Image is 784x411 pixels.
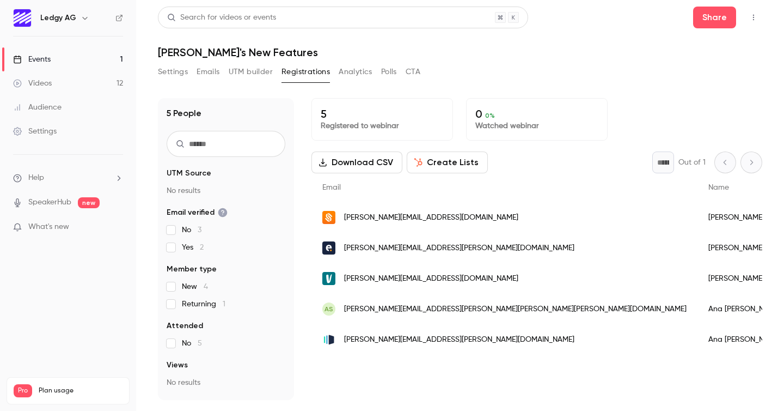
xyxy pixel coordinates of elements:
[28,197,71,208] a: SpeakerHub
[321,107,444,120] p: 5
[322,272,335,285] img: vinted.com
[475,107,598,120] p: 0
[14,384,32,397] span: Pro
[167,185,285,196] p: No results
[344,212,518,223] span: [PERSON_NAME][EMAIL_ADDRESS][DOMAIN_NAME]
[344,273,518,285] span: [PERSON_NAME][EMAIL_ADDRESS][DOMAIN_NAME]
[78,197,100,208] span: new
[344,243,574,254] span: [PERSON_NAME][EMAIL_ADDRESS][PERSON_NAME][DOMAIN_NAME]
[407,152,488,173] button: Create Lists
[39,386,122,395] span: Plan usage
[406,63,420,81] button: CTA
[182,338,202,349] span: No
[322,241,335,255] img: eye.security
[14,9,31,27] img: Ledgy AG
[485,112,495,119] span: 0 %
[321,120,444,131] p: Registered to webinar
[322,211,335,224] img: sennder.com
[322,184,341,191] span: Email
[182,242,204,253] span: Yes
[167,168,211,179] span: UTM Source
[13,78,52,89] div: Videos
[475,120,598,131] p: Watched webinar
[197,63,219,81] button: Emails
[28,221,69,233] span: What's new
[281,63,330,81] button: Registrations
[13,54,51,65] div: Events
[693,7,736,28] button: Share
[28,172,44,184] span: Help
[167,399,197,410] span: Referrer
[13,126,57,137] div: Settings
[167,264,217,275] span: Member type
[13,102,62,113] div: Audience
[678,157,706,168] p: Out of 1
[110,222,123,232] iframe: Noticeable Trigger
[182,299,225,310] span: Returning
[322,333,335,346] img: ledgy.com
[198,226,201,234] span: 3
[167,107,201,120] h1: 5 People
[198,340,202,347] span: 5
[167,321,203,331] span: Attended
[381,63,397,81] button: Polls
[344,304,687,315] span: [PERSON_NAME][EMAIL_ADDRESS][PERSON_NAME][PERSON_NAME][PERSON_NAME][DOMAIN_NAME]
[158,46,762,59] h1: [PERSON_NAME]'s New Features
[40,13,76,23] h6: Ledgy AG
[167,360,188,371] span: Views
[324,304,333,314] span: AS
[223,300,225,308] span: 1
[344,334,574,346] span: [PERSON_NAME][EMAIL_ADDRESS][PERSON_NAME][DOMAIN_NAME]
[200,244,204,251] span: 2
[708,184,729,191] span: Name
[13,172,123,184] li: help-dropdown-opener
[229,63,273,81] button: UTM builder
[182,225,201,235] span: No
[167,207,228,218] span: Email verified
[158,63,188,81] button: Settings
[204,283,208,291] span: 4
[167,377,285,388] p: No results
[167,12,276,23] div: Search for videos or events
[311,152,402,173] button: Download CSV
[339,63,372,81] button: Analytics
[182,281,208,292] span: New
